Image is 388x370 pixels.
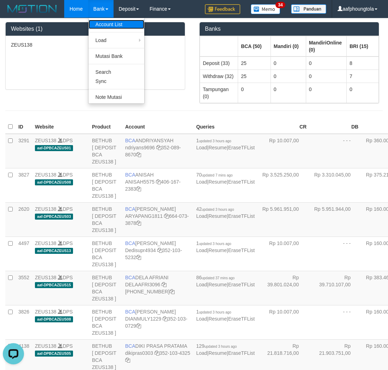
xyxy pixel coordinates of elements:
[170,289,175,294] a: Copy 8692458639 to clipboard
[136,152,141,157] a: Copy 3520898670 to clipboard
[32,237,89,271] td: DPS
[228,282,255,287] a: EraseTFList
[205,4,240,14] img: Feedback.jpg
[275,2,285,8] span: 34
[200,56,238,70] td: Deposit (33)
[202,173,233,177] span: updated 7 mins ago
[32,202,89,237] td: DPS
[200,83,238,103] td: Tampungan (0)
[208,350,227,356] a: Resume
[199,310,231,314] span: updated 3 hours ago
[154,350,159,356] a: Copy dikipras0303 to clipboard
[89,52,144,61] a: Mutasi Bank
[122,271,193,305] td: DELA AFRIANI [PHONE_NUMBER]
[271,36,306,56] th: Group: activate to sort column ascending
[257,271,309,305] td: Rp 39.801.024,00
[306,70,346,83] td: 0
[309,120,361,134] th: DB
[136,220,141,226] a: Copy 6640733878 to clipboard
[196,172,255,185] span: | |
[196,343,255,356] span: | |
[89,120,122,134] th: Product
[136,186,141,192] a: Copy 4061672383 to clipboard
[346,56,378,70] td: 8
[196,343,237,349] span: 129
[196,138,231,143] span: 1
[35,138,56,143] a: ZEUS138
[202,208,234,211] span: updated 3 hours ago
[125,282,160,287] a: DELAAFRI3096
[163,316,168,322] a: Copy DIANMULY1229 to clipboard
[208,282,227,287] a: Resume
[125,145,155,150] a: ndriyans9696
[11,41,180,48] p: ZEUS138
[3,3,24,24] button: Open LiveChat chat widget
[271,56,306,70] td: 0
[306,56,346,70] td: 0
[228,350,255,356] a: EraseTFList
[125,309,135,315] span: BCA
[238,70,271,83] td: 25
[196,275,235,280] span: 86
[35,240,56,246] a: ZEUS138
[193,120,257,134] th: Queries
[89,271,122,305] td: BETHUB [ DEPOSIT BCA ZEUS138 ]
[306,83,346,103] td: 0
[16,202,32,237] td: 2620
[11,26,180,32] h3: Websites (1)
[202,276,235,280] span: updated 37 mins ago
[196,172,232,178] span: 70
[228,213,255,219] a: EraseTFList
[164,213,169,219] a: Copy ARYAPANG1811 to clipboard
[125,179,154,185] a: ANISAH5575
[35,343,56,349] a: ZEUS138
[306,36,346,56] th: Group: activate to sort column ascending
[122,168,193,202] td: ANISAH 406-167-2383
[346,70,378,83] td: 7
[35,206,56,212] a: ZEUS138
[208,145,227,150] a: Resume
[196,179,207,185] a: Load
[271,83,306,103] td: 0
[200,36,238,56] th: Group: activate to sort column ascending
[196,213,207,219] a: Load
[16,120,32,134] th: ID
[89,20,144,29] a: Account List
[199,139,231,143] span: updated 3 hours ago
[125,247,156,253] a: Dedisupr4934
[16,237,32,271] td: 4497
[162,282,166,287] a: Copy DELAAFRI3096 to clipboard
[200,70,238,83] td: Withdraw (32)
[125,138,135,143] span: BCA
[228,247,255,253] a: EraseTFList
[16,134,32,168] td: 3291
[208,247,227,253] a: Resume
[136,255,141,260] a: Copy 3521035232 to clipboard
[309,271,361,305] td: Rp 39.710.107,00
[196,282,207,287] a: Load
[5,4,59,14] img: MOTION_logo.png
[35,309,56,315] a: ZEUS138
[125,240,135,246] span: BCA
[125,275,135,280] span: BCA
[208,179,227,185] a: Resume
[196,138,255,150] span: | |
[35,316,73,322] span: aaf-DPBCAZEUS08
[156,179,161,185] a: Copy ANISAH5575 to clipboard
[156,145,161,150] a: Copy ndriyans9696 to clipboard
[346,83,378,103] td: 0
[208,316,227,322] a: Resume
[228,145,255,150] a: EraseTFList
[238,36,271,56] th: Group: activate to sort column ascending
[35,172,56,178] a: ZEUS138
[122,134,193,168] td: ANDRIYANSYAH 352-089-8670
[196,275,255,287] span: | |
[35,282,73,288] span: aaf-DPBCAZEUS15
[196,145,207,150] a: Load
[199,242,231,246] span: updated 3 hours ago
[125,343,135,349] span: BCA
[136,323,141,329] a: Copy 3521030729 to clipboard
[309,237,361,271] td: - - -
[125,206,135,212] span: BCA
[196,247,207,253] a: Load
